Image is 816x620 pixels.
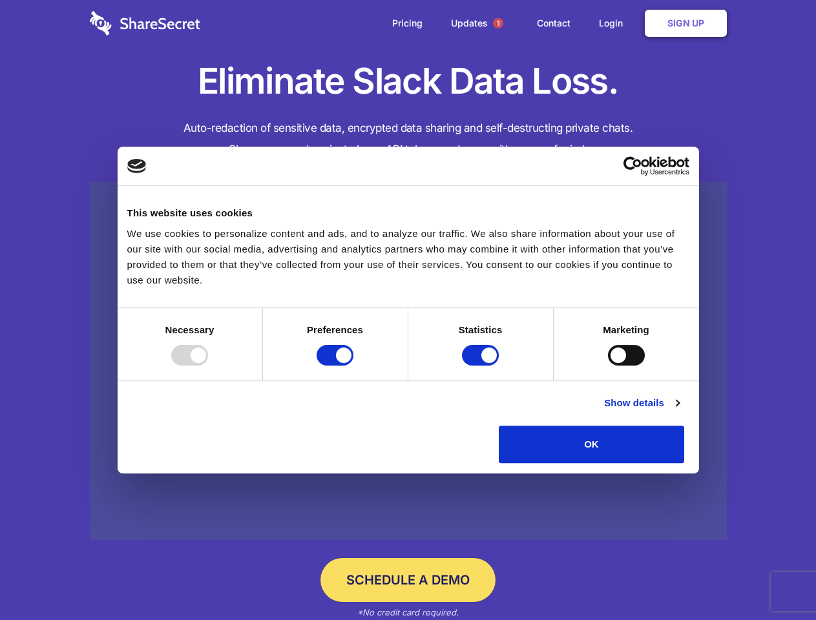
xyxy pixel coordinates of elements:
a: Usercentrics Cookiebot - opens in a new window [576,156,689,176]
img: logo [127,159,147,173]
div: This website uses cookies [127,205,689,221]
a: Contact [524,3,583,43]
h1: Eliminate Slack Data Loss. [90,58,727,105]
a: Wistia video thumbnail [90,182,727,541]
a: Show details [604,395,679,411]
em: *No credit card required. [357,607,459,617]
div: We use cookies to personalize content and ads, and to analyze our traffic. We also share informat... [127,226,689,288]
a: Pricing [379,3,435,43]
img: logo-wordmark-white-trans-d4663122ce5f474addd5e946df7df03e33cb6a1c49d2221995e7729f52c070b2.svg [90,11,200,36]
strong: Marketing [603,324,649,335]
strong: Necessary [165,324,214,335]
h4: Auto-redaction of sensitive data, encrypted data sharing and self-destructing private chats. Shar... [90,118,727,160]
a: Sign Up [645,10,727,37]
button: OK [499,426,684,463]
a: Login [586,3,642,43]
a: Schedule a Demo [320,558,496,602]
strong: Statistics [459,324,503,335]
strong: Preferences [307,324,363,335]
span: 1 [493,18,503,28]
